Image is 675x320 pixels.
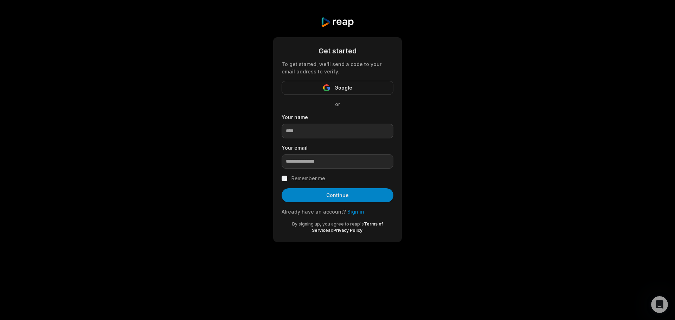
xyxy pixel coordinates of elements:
[329,100,346,108] span: or
[282,46,393,56] div: Get started
[292,221,364,227] span: By signing up, you agree to reap's
[321,17,354,27] img: reap
[282,188,393,202] button: Continue
[282,144,393,151] label: Your email
[282,209,346,215] span: Already have an account?
[362,228,364,233] span: .
[651,296,668,313] iframe: Intercom live chat
[330,228,333,233] span: &
[282,113,393,121] label: Your name
[282,81,393,95] button: Google
[333,228,362,233] a: Privacy Policy
[347,209,364,215] a: Sign in
[291,174,325,183] label: Remember me
[282,60,393,75] div: To get started, we'll send a code to your email address to verify.
[334,84,352,92] span: Google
